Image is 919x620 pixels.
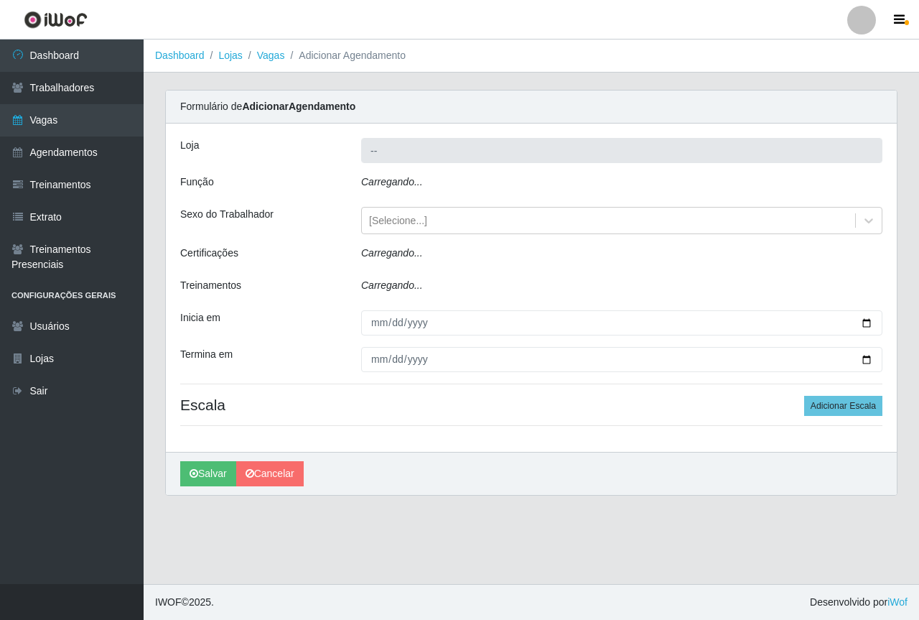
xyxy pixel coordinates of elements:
[144,40,919,73] nav: breadcrumb
[180,461,236,486] button: Salvar
[180,278,241,293] label: Treinamentos
[180,246,238,261] label: Certificações
[369,213,427,228] div: [Selecione...]
[155,50,205,61] a: Dashboard
[180,207,274,222] label: Sexo do Trabalhador
[180,396,882,414] h4: Escala
[257,50,285,61] a: Vagas
[180,138,199,153] label: Loja
[155,595,214,610] span: © 2025 .
[242,101,355,112] strong: Adicionar Agendamento
[180,175,214,190] label: Função
[180,347,233,362] label: Termina em
[887,596,908,608] a: iWof
[804,396,882,416] button: Adicionar Escala
[155,596,182,608] span: IWOF
[166,91,897,124] div: Formulário de
[218,50,242,61] a: Lojas
[361,247,423,259] i: Carregando...
[284,48,406,63] li: Adicionar Agendamento
[361,279,423,291] i: Carregando...
[361,347,882,372] input: 00/00/0000
[361,176,423,188] i: Carregando...
[236,461,304,486] a: Cancelar
[24,11,88,29] img: CoreUI Logo
[180,310,220,325] label: Inicia em
[361,310,882,336] input: 00/00/0000
[810,595,908,610] span: Desenvolvido por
